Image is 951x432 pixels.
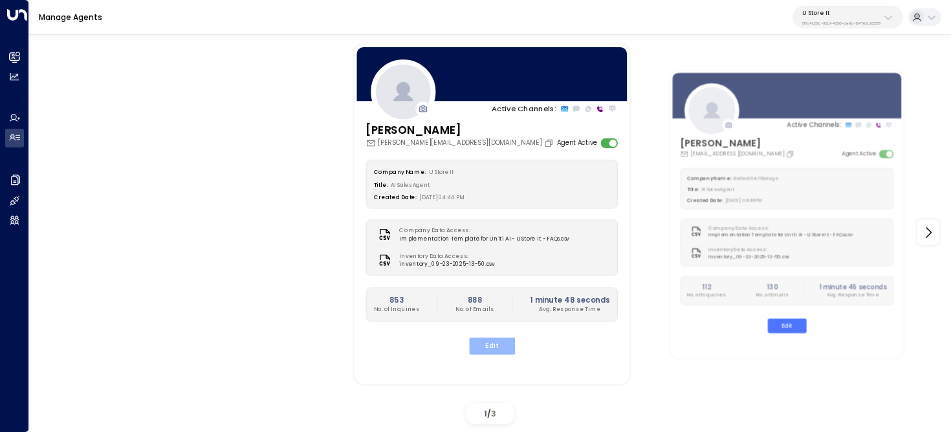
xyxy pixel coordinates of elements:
[373,193,416,200] label: Created Date:
[768,319,807,333] button: Edit
[366,122,556,138] h3: [PERSON_NAME]
[820,282,888,291] h2: 1 minute 45 seconds
[709,254,790,261] span: inventory_09-23-2025-13-55.csv
[399,235,569,243] span: Implementation Template for Uniti AI - U Store It - FAQs.csv
[399,261,494,269] span: inventory_09-23-2025-13-50.csv
[399,226,565,235] label: Company Data Access:
[373,305,419,314] p: No. of Inquiries
[681,149,796,158] div: [EMAIL_ADDRESS][DOMAIN_NAME]
[802,21,880,26] p: 58c4b32c-92b1-4356-be9b-1247e2c02228
[786,149,796,158] button: Copy
[466,403,514,424] div: /
[492,103,556,114] p: Active Channels:
[399,252,490,261] label: Inventory Data Access:
[687,291,726,298] p: No. of Inquiries
[455,294,494,305] h2: 888
[373,180,388,188] label: Title:
[530,294,610,305] h2: 1 minute 48 seconds
[419,193,465,200] span: [DATE] 04:44 PM
[709,246,786,254] label: Inventory Data Access:
[429,167,454,175] span: U Store It
[491,408,496,419] span: 3
[530,305,610,314] p: Avg. Response Time
[484,408,487,419] span: 1
[792,6,903,28] button: U Store It58c4b32c-92b1-4356-be9b-1247e2c02228
[709,232,853,239] span: Implementation Template for Uniti AI - U Store It - FAQs.csv
[468,338,514,354] button: Edit
[726,197,763,203] span: [DATE] 04:48 PM
[687,282,726,291] h2: 112
[373,167,426,175] label: Company Name:
[543,138,556,147] button: Copy
[701,186,735,192] span: AI Sales Agent
[709,224,849,232] label: Company Data Access:
[681,136,796,150] h3: [PERSON_NAME]
[455,305,494,314] p: No. of Emails
[556,138,596,147] label: Agent Active
[787,120,842,129] p: Active Channels:
[687,186,699,192] label: Title:
[390,180,430,188] span: AI Sales Agent
[366,138,556,147] div: [PERSON_NAME][EMAIL_ADDRESS][DOMAIN_NAME]
[802,9,880,17] p: U Store It
[756,291,789,298] p: No. of Emails
[734,175,779,181] span: Belfast Self Storage
[756,282,789,291] h2: 130
[687,175,732,181] label: Company Name:
[820,291,888,298] p: Avg. Response Time
[842,150,877,158] label: Agent Active
[687,197,723,203] label: Created Date:
[39,12,102,23] a: Manage Agents
[373,294,419,305] h2: 853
